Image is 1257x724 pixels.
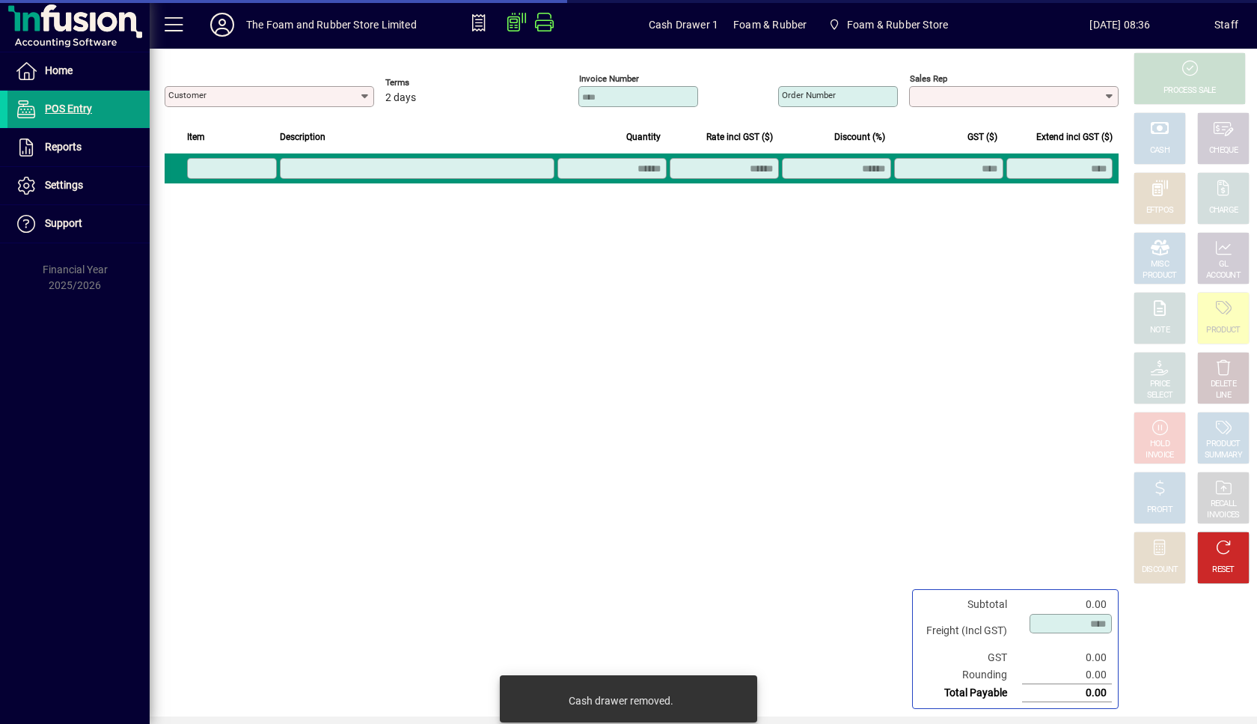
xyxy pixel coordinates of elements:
span: Foam & Rubber Store [822,11,954,38]
div: Staff [1214,13,1238,37]
div: ACCOUNT [1206,270,1241,282]
span: Home [45,64,73,76]
span: Support [45,217,82,229]
span: Foam & Rubber Store [847,13,948,37]
div: HOLD [1150,439,1169,450]
div: Cash drawer removed. [569,693,673,708]
div: SELECT [1147,390,1173,401]
div: CASH [1150,145,1169,156]
span: Quantity [626,129,661,145]
div: DELETE [1211,379,1236,390]
td: 0.00 [1022,596,1112,613]
div: PRODUCT [1206,439,1240,450]
div: PRODUCT [1206,325,1240,336]
span: Rate incl GST ($) [706,129,773,145]
div: RECALL [1211,499,1237,510]
span: Cash Drawer 1 [649,13,718,37]
div: MISC [1151,259,1169,270]
div: CHARGE [1209,205,1238,216]
mat-label: Order number [782,90,836,100]
span: Settings [45,179,83,191]
div: DISCOUNT [1142,565,1178,576]
div: INVOICE [1146,450,1173,461]
span: Description [280,129,325,145]
td: Total Payable [919,684,1022,702]
div: PRICE [1150,379,1170,390]
td: 0.00 [1022,649,1112,666]
span: POS Entry [45,103,92,115]
span: Item [187,129,205,145]
div: CHEQUE [1209,145,1238,156]
td: 0.00 [1022,666,1112,684]
span: Extend incl GST ($) [1036,129,1113,145]
td: 0.00 [1022,684,1112,702]
div: The Foam and Rubber Store Limited [246,13,417,37]
div: LINE [1216,390,1231,401]
span: GST ($) [967,129,997,145]
span: 2 days [385,92,416,104]
span: Discount (%) [834,129,885,145]
div: PROFIT [1147,505,1172,516]
td: GST [919,649,1022,666]
div: SUMMARY [1205,450,1242,461]
mat-label: Sales rep [910,73,947,84]
div: RESET [1212,565,1235,576]
div: PROCESS SALE [1163,85,1216,97]
mat-label: Invoice number [579,73,639,84]
a: Settings [7,167,150,204]
div: INVOICES [1207,510,1239,521]
span: [DATE] 08:36 [1026,13,1214,37]
td: Freight (Incl GST) [919,613,1022,649]
div: EFTPOS [1146,205,1174,216]
span: Reports [45,141,82,153]
div: NOTE [1150,325,1169,336]
div: PRODUCT [1143,270,1176,282]
a: Home [7,52,150,90]
span: Foam & Rubber [733,13,807,37]
div: GL [1219,259,1229,270]
button: Profile [198,11,246,38]
td: Rounding [919,666,1022,684]
a: Support [7,205,150,243]
mat-label: Customer [168,90,207,100]
td: Subtotal [919,596,1022,613]
span: Terms [385,78,475,88]
a: Reports [7,129,150,166]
